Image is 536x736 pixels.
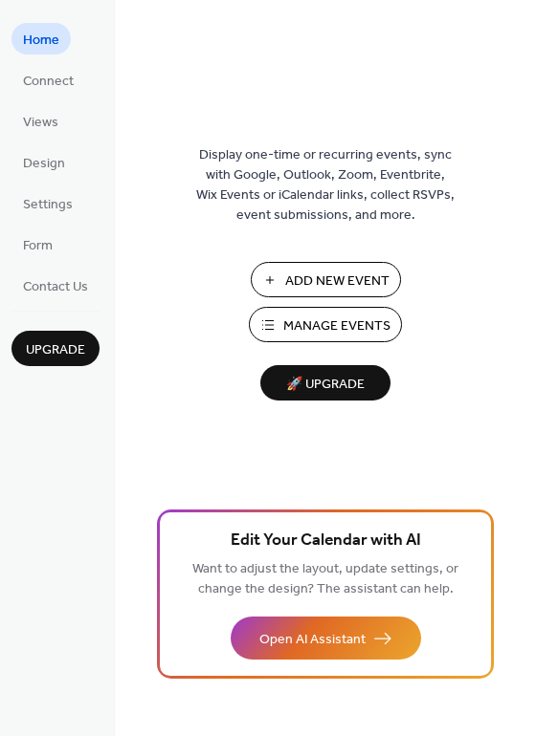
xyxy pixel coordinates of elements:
[11,146,77,178] a: Design
[11,228,64,260] a: Form
[23,277,88,297] span: Contact Us
[11,23,71,54] a: Home
[11,331,100,366] button: Upgrade
[23,113,58,133] span: Views
[11,270,100,301] a: Contact Us
[192,556,458,602] span: Want to adjust the layout, update settings, or change the design? The assistant can help.
[11,64,85,96] a: Connect
[23,31,59,51] span: Home
[272,372,379,398] span: 🚀 Upgrade
[23,195,73,215] span: Settings
[23,72,74,92] span: Connect
[23,236,53,256] span: Form
[196,145,455,226] span: Display one-time or recurring events, sync with Google, Outlook, Zoom, Eventbrite, Wix Events or ...
[11,105,70,137] a: Views
[26,340,85,360] span: Upgrade
[251,262,401,297] button: Add New Event
[260,365,391,400] button: 🚀 Upgrade
[249,307,402,342] button: Manage Events
[231,617,421,660] button: Open AI Assistant
[285,271,390,292] span: Add New Event
[259,630,366,650] span: Open AI Assistant
[283,316,391,336] span: Manage Events
[11,187,84,219] a: Settings
[231,528,421,554] span: Edit Your Calendar with AI
[23,154,65,174] span: Design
